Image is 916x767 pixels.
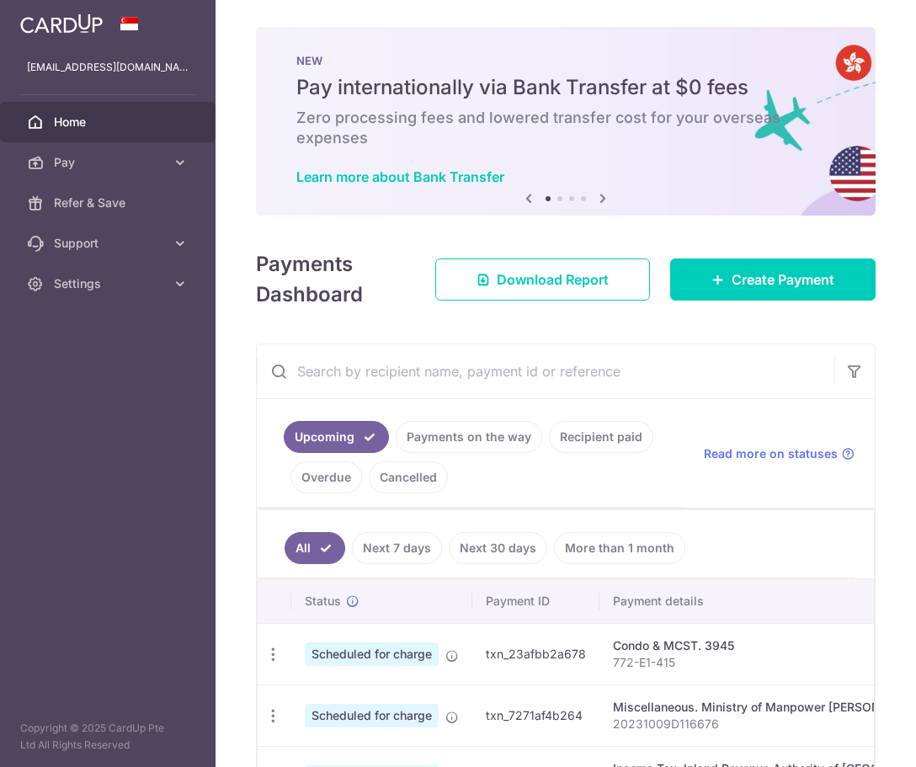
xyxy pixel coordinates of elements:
[704,445,855,462] a: Read more on statuses
[296,74,835,101] h5: Pay internationally via Bank Transfer at $0 fees
[305,704,439,727] span: Scheduled for charge
[290,461,362,493] a: Overdue
[396,421,542,453] a: Payments on the way
[472,684,599,746] td: txn_7271af4b264
[296,108,835,148] h6: Zero processing fees and lowered transfer cost for your overseas expenses
[54,275,165,292] span: Settings
[54,154,165,171] span: Pay
[305,642,439,666] span: Scheduled for charge
[27,59,189,76] p: [EMAIL_ADDRESS][DOMAIN_NAME]
[704,445,838,462] span: Read more on statuses
[256,27,876,216] img: Bank transfer banner
[435,258,650,301] a: Download Report
[20,13,103,34] img: CardUp
[449,532,547,564] a: Next 30 days
[285,532,345,564] a: All
[732,269,834,290] span: Create Payment
[257,344,834,398] input: Search by recipient name, payment id or reference
[305,593,341,610] span: Status
[670,258,876,301] a: Create Payment
[54,235,165,252] span: Support
[554,532,685,564] a: More than 1 month
[256,249,405,310] h4: Payments Dashboard
[369,461,448,493] a: Cancelled
[472,623,599,684] td: txn_23afbb2a678
[54,114,165,130] span: Home
[352,532,442,564] a: Next 7 days
[549,421,653,453] a: Recipient paid
[497,269,609,290] span: Download Report
[296,54,835,67] p: NEW
[54,194,165,211] span: Refer & Save
[808,716,899,759] iframe: Opens a widget where you can find more information
[296,168,504,185] a: Learn more about Bank Transfer
[472,579,599,623] th: Payment ID
[284,421,389,453] a: Upcoming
